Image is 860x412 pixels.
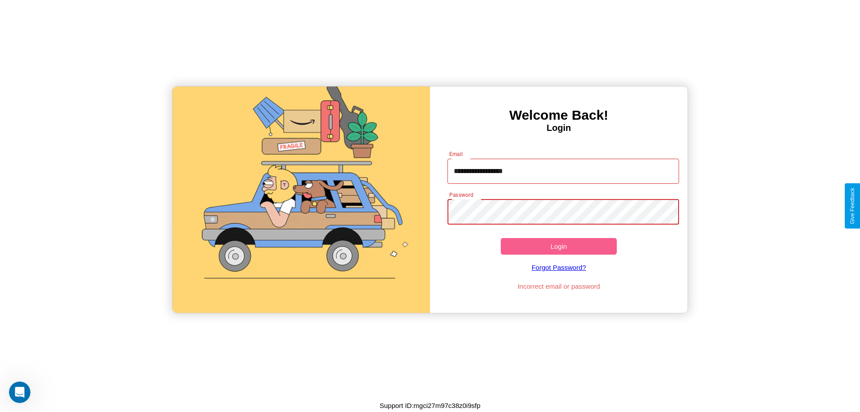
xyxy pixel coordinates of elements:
label: Email [449,150,463,158]
h4: Login [430,123,688,133]
iframe: Intercom live chat [9,382,30,403]
p: Incorrect email or password [443,280,675,292]
button: Login [501,238,617,255]
img: gif [172,87,430,313]
a: Forgot Password? [443,255,675,280]
div: Give Feedback [849,188,856,224]
p: Support ID: mgci27m97c38z0i9sfp [379,399,480,412]
h3: Welcome Back! [430,108,688,123]
label: Password [449,191,473,199]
